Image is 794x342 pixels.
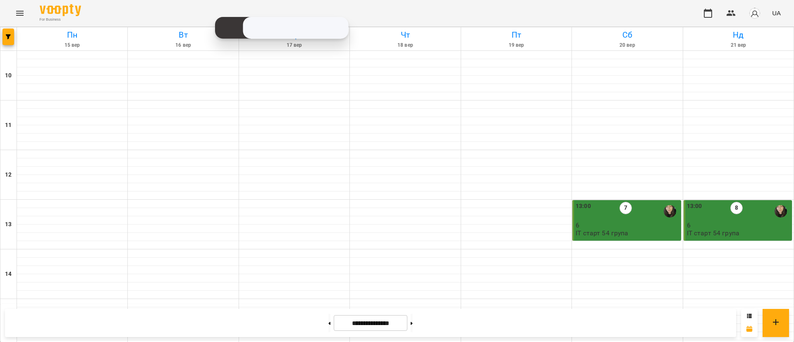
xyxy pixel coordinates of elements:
[5,270,12,279] h6: 14
[129,41,237,49] h6: 16 вер
[664,205,676,218] img: Анастасія Герус
[573,41,681,49] h6: 20 вер
[687,230,740,237] p: ІТ старт 54 група
[5,71,12,80] h6: 10
[18,29,126,41] h6: Пн
[5,121,12,130] h6: 11
[18,41,126,49] h6: 15 вер
[40,4,81,16] img: Voopty Logo
[684,29,792,41] h6: Нд
[129,29,237,41] h6: Вт
[687,202,702,211] label: 13:00
[576,230,629,237] p: ІТ старт 54 група
[5,170,12,179] h6: 12
[40,17,81,22] span: For Business
[687,222,790,229] p: 6
[351,41,459,49] h6: 18 вер
[351,29,459,41] h6: Чт
[769,5,784,21] button: UA
[730,202,743,214] label: 8
[240,41,348,49] h6: 17 вер
[749,7,761,19] img: avatar_s.png
[576,222,679,229] p: 6
[772,9,781,17] span: UA
[573,29,681,41] h6: Сб
[462,41,570,49] h6: 19 вер
[10,3,30,23] button: Menu
[5,220,12,229] h6: 13
[684,41,792,49] h6: 21 вер
[619,202,632,214] label: 7
[462,29,570,41] h6: Пт
[576,202,591,211] label: 13:00
[775,205,787,218] img: Анастасія Герус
